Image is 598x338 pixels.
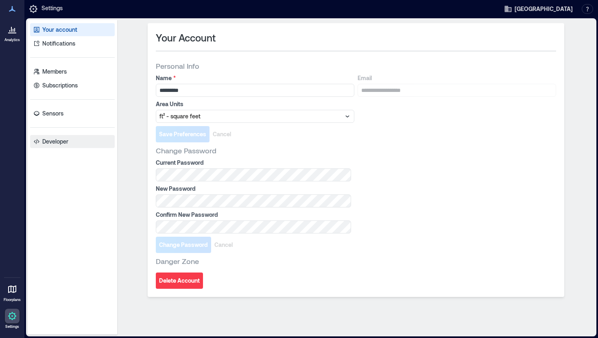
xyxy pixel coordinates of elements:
[358,74,554,82] label: Email
[30,37,115,50] a: Notifications
[156,159,349,167] label: Current Password
[156,256,199,266] span: Danger Zone
[5,324,19,329] p: Settings
[210,126,234,142] button: Cancel
[156,237,211,253] button: Change Password
[159,241,208,249] span: Change Password
[2,306,22,331] a: Settings
[156,100,353,108] label: Area Units
[4,37,20,42] p: Analytics
[214,241,233,249] span: Cancel
[42,68,67,76] p: Members
[159,130,206,138] span: Save Preferences
[156,74,353,82] label: Name
[211,237,236,253] button: Cancel
[156,211,349,219] label: Confirm New Password
[30,65,115,78] a: Members
[156,185,349,193] label: New Password
[42,81,78,89] p: Subscriptions
[156,61,199,71] span: Personal Info
[2,20,22,45] a: Analytics
[1,279,23,305] a: Floorplans
[156,31,216,44] span: Your Account
[30,135,115,148] a: Developer
[42,26,77,34] p: Your account
[502,2,575,15] button: [GEOGRAPHIC_DATA]
[30,79,115,92] a: Subscriptions
[30,23,115,36] a: Your account
[42,109,63,118] p: Sensors
[30,107,115,120] a: Sensors
[42,39,75,48] p: Notifications
[213,130,231,138] span: Cancel
[41,4,63,14] p: Settings
[156,273,203,289] button: Delete Account
[156,126,210,142] button: Save Preferences
[515,5,573,13] span: [GEOGRAPHIC_DATA]
[156,146,216,155] span: Change Password
[4,297,21,302] p: Floorplans
[42,137,68,146] p: Developer
[159,277,200,285] span: Delete Account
